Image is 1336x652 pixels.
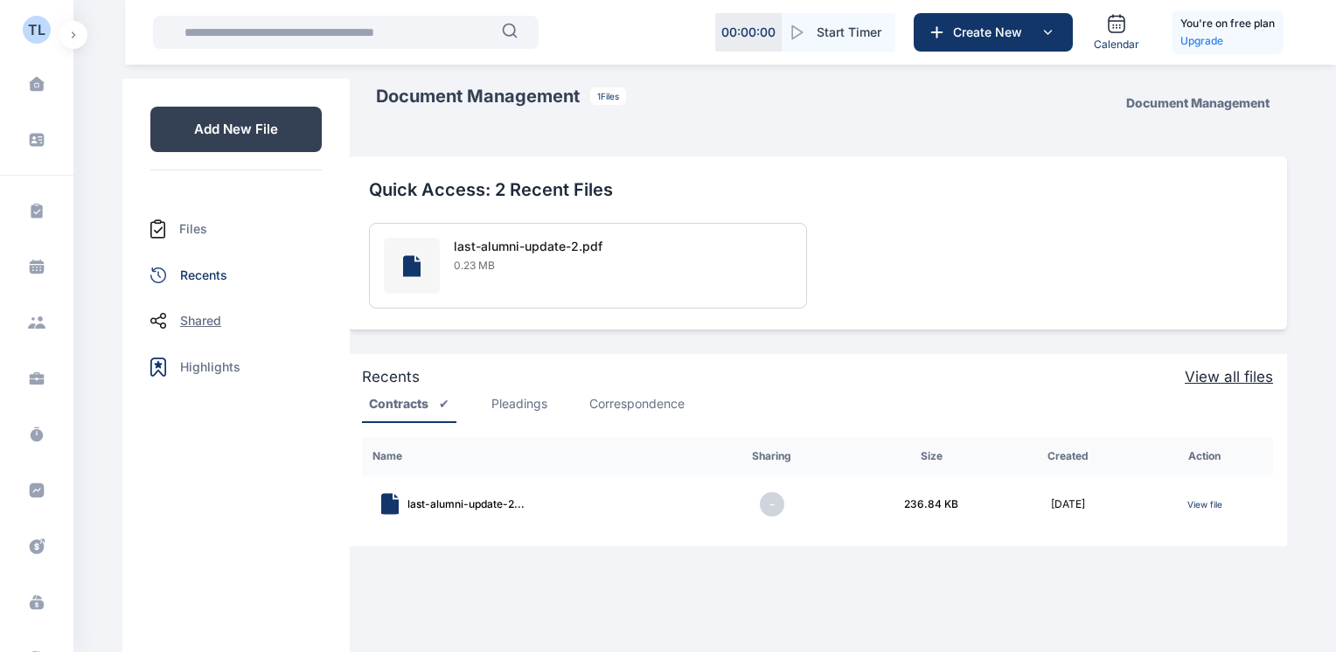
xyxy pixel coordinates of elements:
[369,395,428,413] div: Contracts
[150,357,166,377] img: Files
[1185,368,1273,385] a: View all files
[28,19,45,40] div: TL
[1180,15,1275,32] h5: You're on free plan
[379,493,400,515] img: Document
[362,368,420,385] p: Recents
[369,177,1266,202] p: Quick Access: 2 Recent Files
[946,24,1037,41] span: Create New
[863,437,999,475] th: Size
[180,358,240,376] p: Highlights
[1137,437,1273,475] th: Action
[760,492,784,517] div: -
[1126,94,1270,112] div: Document Management
[23,21,51,49] button: TL
[1180,32,1275,50] a: Upgrade
[590,87,626,105] p: 1 Files
[150,219,165,239] img: Files
[999,437,1136,475] th: Created
[407,496,525,513] span: last-alumni-update-2 ...
[454,238,602,255] p: last-alumni-update-2.pdf
[179,220,207,238] p: Files
[150,313,166,329] img: Files
[491,395,547,413] div: Pleadings
[1087,6,1146,59] a: Calendar
[180,312,221,329] p: Shared
[150,107,322,152] p: Add New File
[362,437,681,475] th: Name
[999,475,1136,532] td: [DATE]
[863,475,999,532] td: 236.84 KB
[681,437,863,475] th: Sharing
[150,267,166,283] img: Files
[721,24,776,41] p: 00 : 00 : 00
[1094,38,1139,52] span: Calendar
[589,395,685,413] div: Correspondence
[817,24,881,41] span: Start Timer
[401,255,422,277] img: Blue File
[180,267,227,284] p: Recents
[782,13,895,52] button: Start Timer
[439,396,449,411] span: ✔
[914,13,1073,52] button: Create New
[376,84,580,121] p: Document Management
[454,259,602,273] p: 0.23 MB
[1184,494,1226,514] p: View file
